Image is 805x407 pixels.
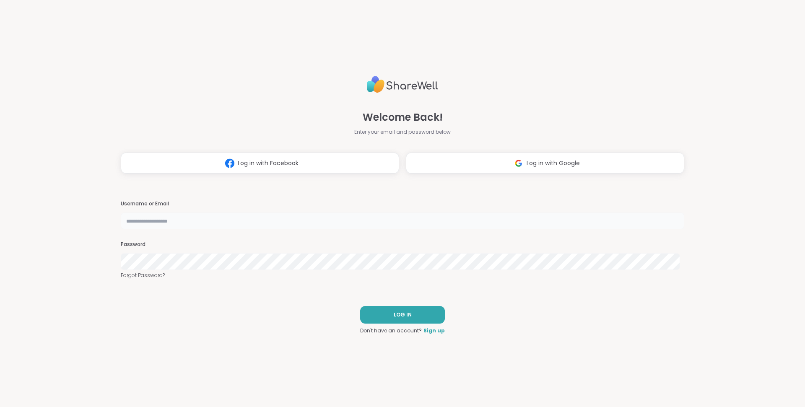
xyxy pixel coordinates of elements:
[121,241,684,248] h3: Password
[406,153,684,174] button: Log in with Google
[121,200,684,207] h3: Username or Email
[360,306,445,324] button: LOG IN
[367,73,438,96] img: ShareWell Logo
[394,311,412,319] span: LOG IN
[121,153,399,174] button: Log in with Facebook
[121,272,684,279] a: Forgot Password?
[360,327,422,334] span: Don't have an account?
[527,159,580,168] span: Log in with Google
[354,128,451,136] span: Enter your email and password below
[511,156,527,171] img: ShareWell Logomark
[363,110,443,125] span: Welcome Back!
[222,156,238,171] img: ShareWell Logomark
[238,159,299,168] span: Log in with Facebook
[423,327,445,334] a: Sign up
